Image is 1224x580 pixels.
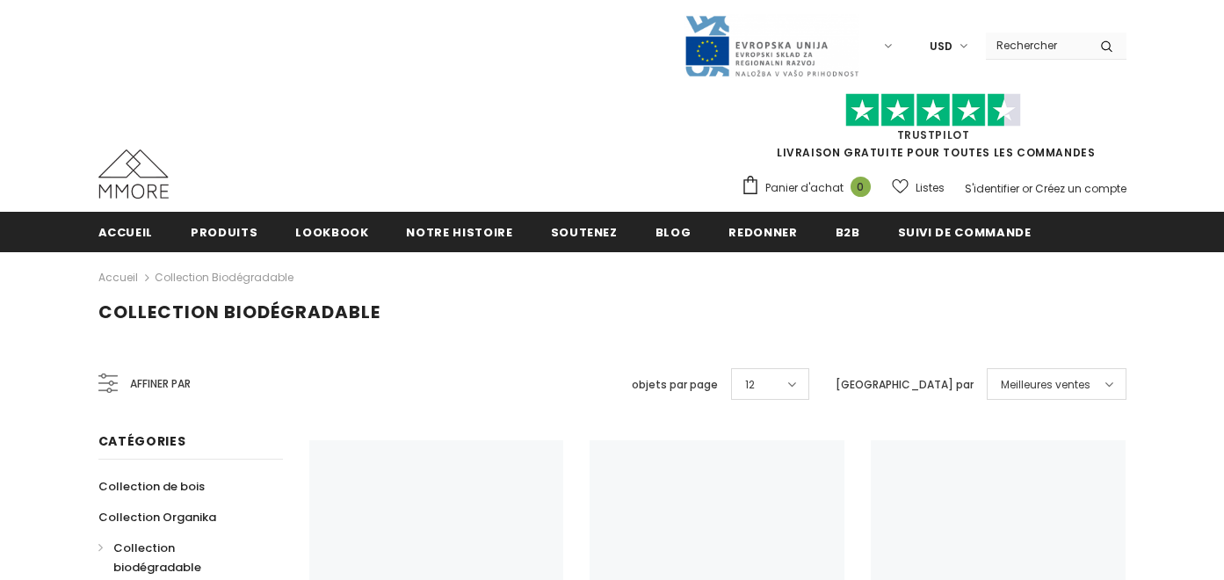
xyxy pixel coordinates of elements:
span: LIVRAISON GRATUITE POUR TOUTES LES COMMANDES [741,101,1126,160]
input: Search Site [986,33,1087,58]
img: Cas MMORE [98,149,169,199]
a: TrustPilot [897,127,970,142]
a: Redonner [728,212,797,251]
a: Accueil [98,212,154,251]
span: Collection de bois [98,478,205,495]
a: Notre histoire [406,212,512,251]
a: Suivi de commande [898,212,1032,251]
span: B2B [836,224,860,241]
span: Blog [655,224,692,241]
span: or [1022,181,1032,196]
a: Collection biodégradable [155,270,293,285]
span: soutenez [551,224,618,241]
span: Collection biodégradable [113,540,201,576]
img: Faites confiance aux étoiles pilotes [845,93,1021,127]
a: Produits [191,212,257,251]
span: Listes [916,179,945,197]
a: Listes [892,172,945,203]
a: Blog [655,212,692,251]
span: Affiner par [130,374,191,394]
a: Collection de bois [98,471,205,502]
a: Javni Razpis [684,38,859,53]
img: Javni Razpis [684,14,859,78]
a: Lookbook [295,212,368,251]
a: Accueil [98,267,138,288]
span: 12 [745,376,755,394]
span: Collection Organika [98,509,216,526]
span: Produits [191,224,257,241]
span: 0 [851,177,871,197]
span: Accueil [98,224,154,241]
a: B2B [836,212,860,251]
span: Suivi de commande [898,224,1032,241]
a: Panier d'achat 0 [741,175,880,201]
a: Collection Organika [98,502,216,533]
label: objets par page [632,376,718,394]
span: Catégories [98,432,186,450]
a: S'identifier [965,181,1019,196]
label: [GEOGRAPHIC_DATA] par [836,376,974,394]
a: soutenez [551,212,618,251]
span: Collection biodégradable [98,300,380,324]
span: Lookbook [295,224,368,241]
span: Notre histoire [406,224,512,241]
span: Meilleures ventes [1001,376,1090,394]
a: Créez un compte [1035,181,1126,196]
span: Panier d'achat [765,179,844,197]
span: USD [930,38,952,55]
span: Redonner [728,224,797,241]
